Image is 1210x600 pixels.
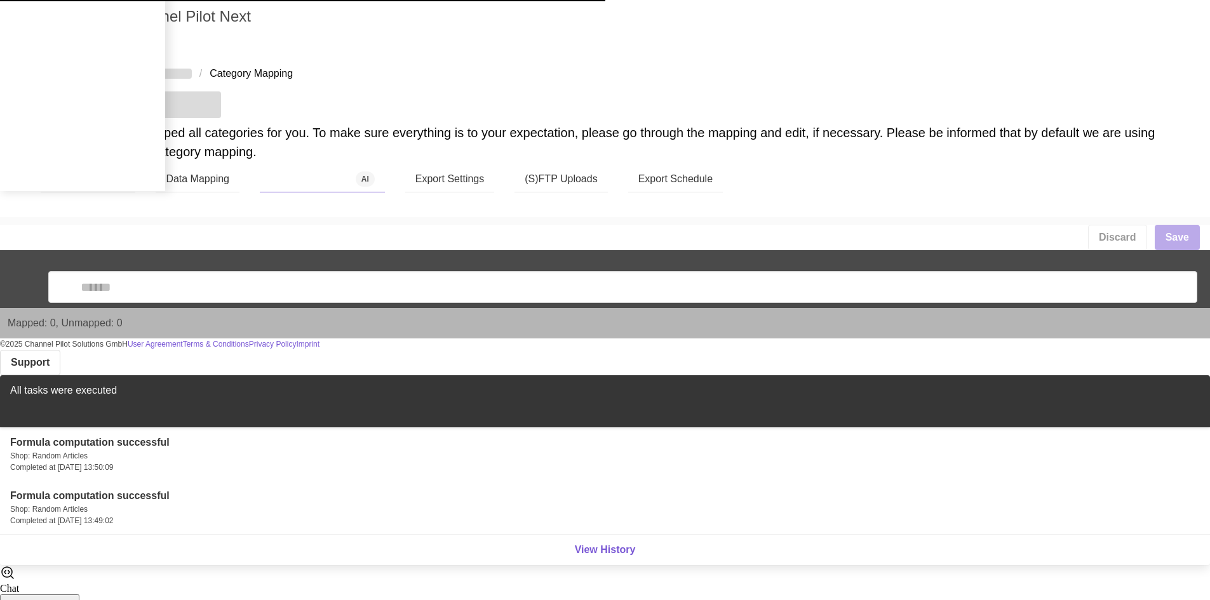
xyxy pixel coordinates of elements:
[260,166,385,192] a: Category MappingAI
[11,355,50,370] span: Support
[10,450,170,462] p: Shop: Random Articles
[156,166,239,192] a: Data Mapping
[575,542,636,557] span: View History
[249,340,297,349] a: Privacy Policy
[128,340,183,349] a: User Agreement
[3,537,1207,563] a: View History
[10,515,170,526] p: Completed at Aug 18, 2025, 13:49:02
[10,503,170,515] p: Shop: Random Articles
[1099,230,1136,245] span: Discard
[1155,225,1200,250] button: Save
[10,435,170,450] p: Formula computation successful
[183,340,249,349] a: Terms & Conditions
[10,488,170,503] p: Formula computation successful
[30,123,1180,161] h2: Our AI has already mapped all categories for you. To make sure everything is to your expectation,...
[628,166,723,192] a: Export Schedule
[296,340,319,349] a: Imprint
[1166,230,1189,245] span: Save
[10,462,170,473] p: Completed at Aug 18, 2025, 13:50:09
[405,166,495,192] a: Export Settings
[124,5,251,28] p: Channel Pilot Next
[1088,225,1147,250] button: Discard
[514,166,607,192] a: (S)FTP Uploads
[361,173,369,185] span: AI
[10,385,117,396] span: All tasks were executed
